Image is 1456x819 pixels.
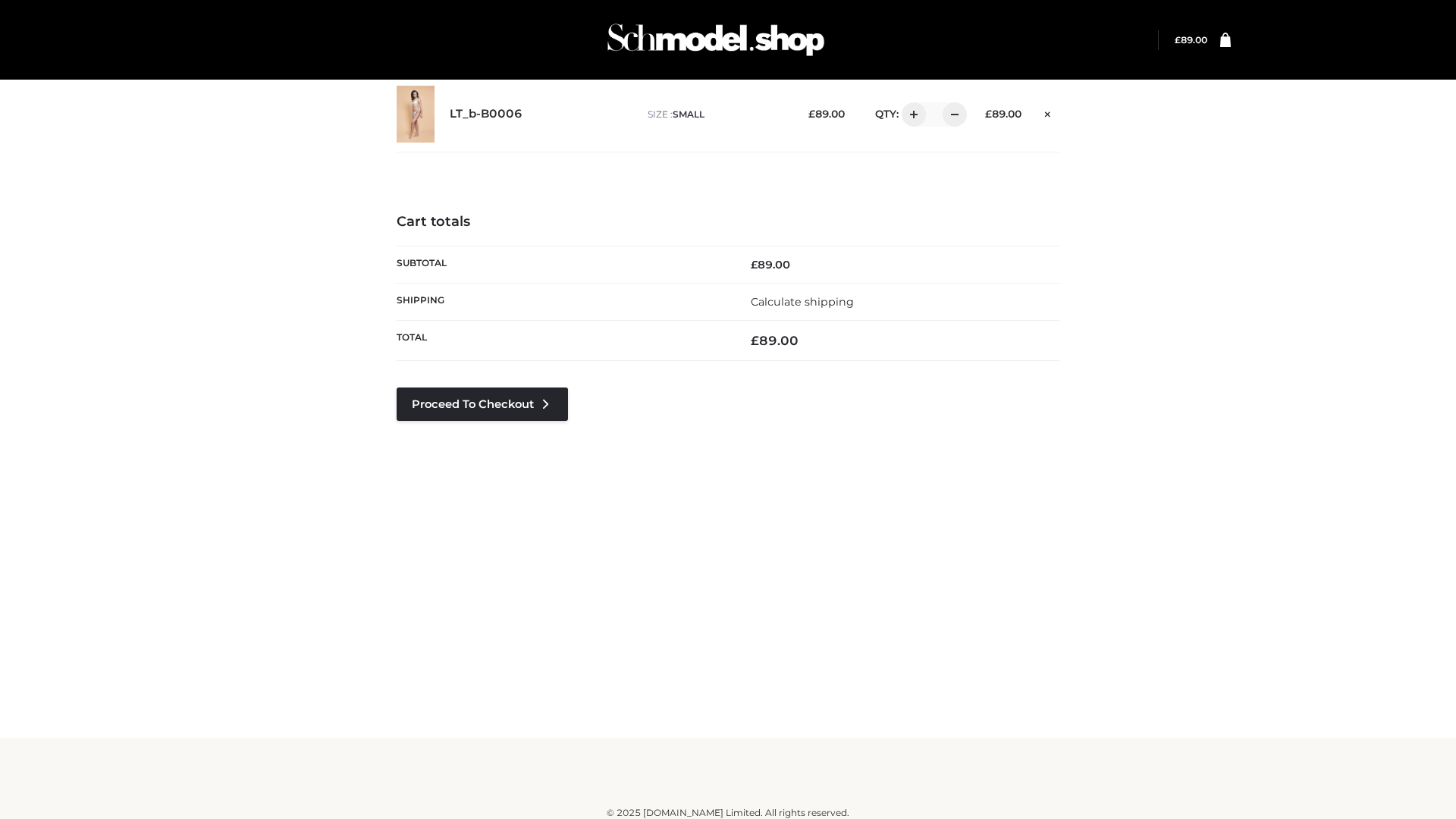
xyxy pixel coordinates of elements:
th: Total [397,321,728,361]
p: size : [648,108,785,121]
span: £ [751,258,758,271]
span: SMALL [673,108,704,120]
a: Remove this item [1037,102,1059,122]
bdi: 89.00 [985,108,1021,120]
th: Shipping [397,283,728,320]
a: Proceed to Checkout [397,388,568,421]
a: Calculate shipping [751,295,854,309]
bdi: 89.00 [1175,34,1207,45]
bdi: 89.00 [751,258,790,271]
h4: Cart totals [397,214,1059,231]
div: QTY: [860,102,962,127]
th: Subtotal [397,246,728,283]
img: LT_b-B0006 - SMALL [397,86,435,143]
span: £ [1175,34,1181,45]
span: £ [751,333,759,348]
span: £ [808,108,815,120]
a: £89.00 [1175,34,1207,45]
span: £ [985,108,992,120]
a: LT_b-B0006 [450,107,522,121]
img: Schmodel Admin 964 [602,10,830,70]
bdi: 89.00 [808,108,845,120]
bdi: 89.00 [751,333,799,348]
